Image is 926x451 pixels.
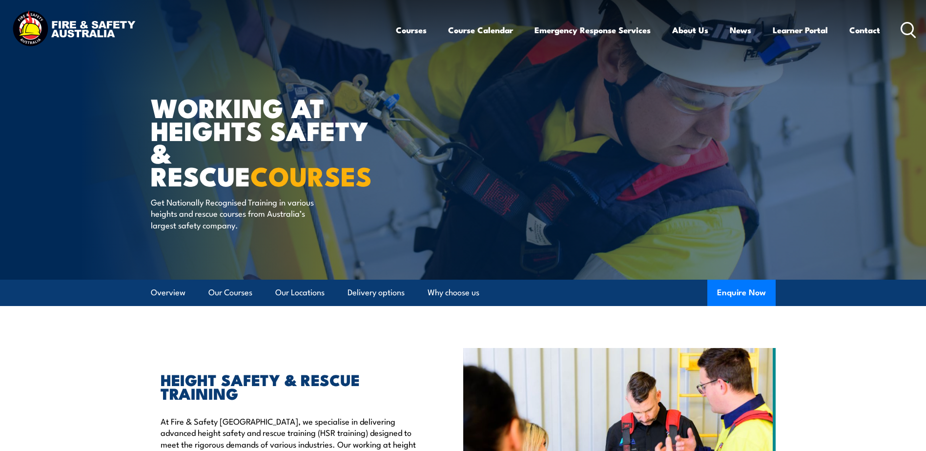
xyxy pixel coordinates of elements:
a: Our Courses [208,280,252,306]
a: Learner Portal [773,17,828,43]
a: About Us [672,17,708,43]
a: Delivery options [348,280,405,306]
strong: COURSES [250,155,372,195]
a: Our Locations [275,280,325,306]
p: Get Nationally Recognised Training in various heights and rescue courses from Australia’s largest... [151,196,329,230]
button: Enquire Now [707,280,776,306]
a: Why choose us [428,280,479,306]
a: Emergency Response Services [535,17,651,43]
h1: WORKING AT HEIGHTS SAFETY & RESCUE [151,96,392,187]
a: Courses [396,17,427,43]
h2: HEIGHT SAFETY & RESCUE TRAINING [161,372,418,400]
a: Overview [151,280,185,306]
a: News [730,17,751,43]
a: Course Calendar [448,17,513,43]
a: Contact [849,17,880,43]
